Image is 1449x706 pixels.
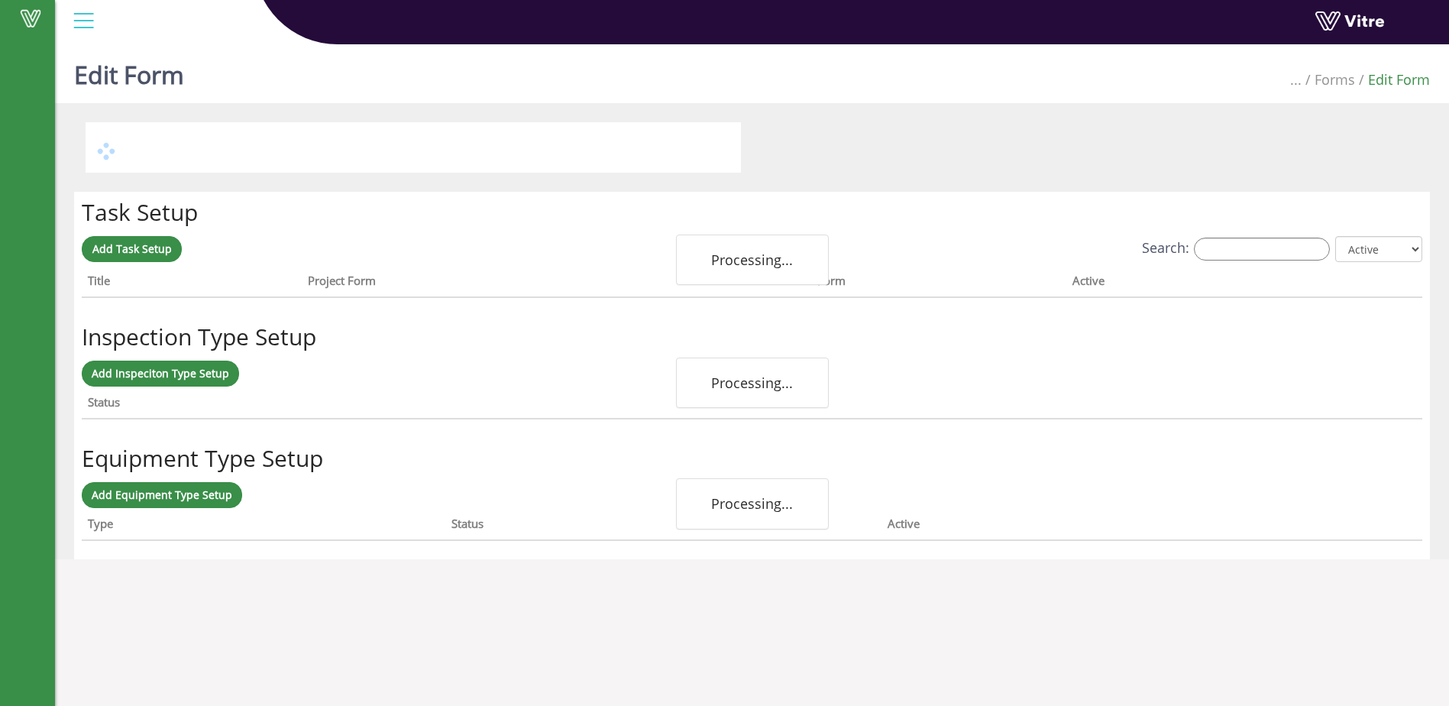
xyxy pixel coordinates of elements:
[1315,70,1355,89] a: Forms
[82,236,182,262] a: Add Task Setup
[676,478,829,529] div: Processing...
[881,512,1305,541] th: Active
[1194,238,1330,261] input: Search:
[82,324,1422,349] h2: Inspection Type Setup
[811,269,1066,298] th: Form
[302,269,810,298] th: Project Form
[82,199,1422,225] h2: Task Setup
[676,235,829,285] div: Processing...
[92,366,229,381] span: Add Inspeciton Type Setup
[82,482,242,508] a: Add Equipment Type Setup
[92,241,172,256] span: Add Task Setup
[1355,69,1430,90] li: Edit Form
[82,269,302,298] th: Title
[92,487,232,502] span: Add Equipment Type Setup
[445,512,882,541] th: Status
[676,358,829,408] div: Processing...
[1290,70,1302,89] span: ...
[681,390,1262,419] th: Active
[82,445,1422,471] h2: Equipment Type Setup
[82,512,445,541] th: Type
[82,390,681,419] th: Status
[82,361,239,387] a: Add Inspeciton Type Setup
[1066,269,1344,298] th: Active
[1142,237,1330,261] label: Search:
[74,38,184,103] h1: Edit Form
